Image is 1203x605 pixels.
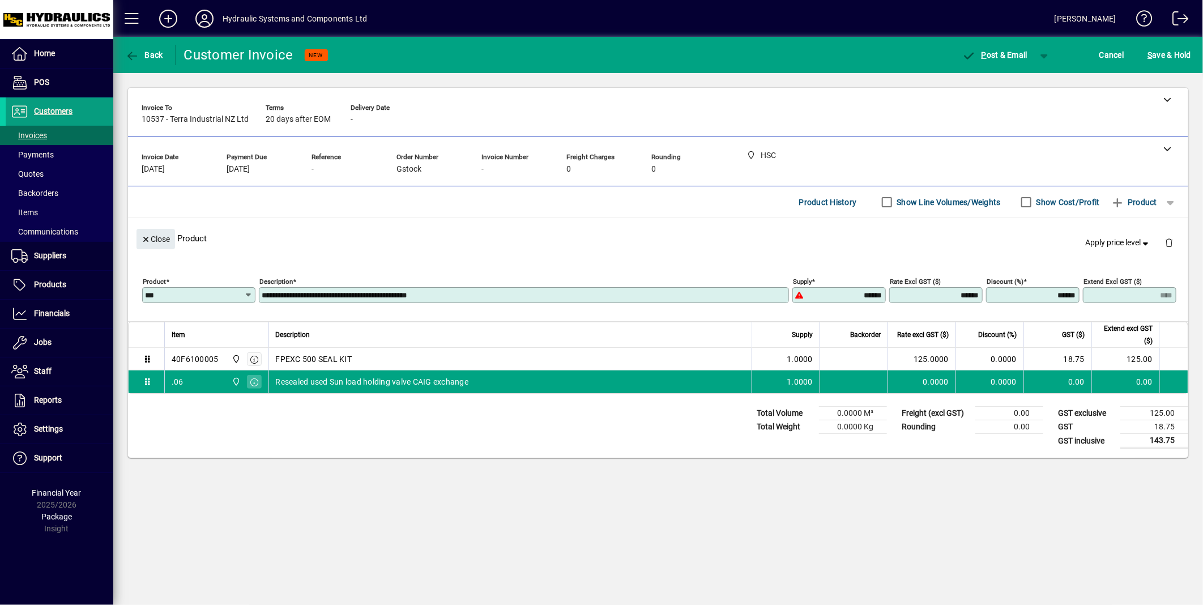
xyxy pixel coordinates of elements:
a: Jobs [6,329,113,357]
span: Payments [11,150,54,159]
a: Reports [6,386,113,415]
span: Jobs [34,338,52,347]
button: Profile [186,8,223,29]
app-page-header-button: Close [134,233,178,244]
span: Backorders [11,189,58,198]
button: Add [150,8,186,29]
span: GST ($) [1062,329,1085,341]
td: 125.00 [1091,348,1159,370]
span: Item [172,329,185,341]
span: Financial Year [32,488,82,497]
a: Quotes [6,164,113,184]
span: - [351,115,353,124]
a: POS [6,69,113,97]
td: 0.0000 M³ [819,407,887,420]
td: 0.00 [1023,370,1091,393]
button: Close [136,229,175,249]
mat-label: Rate excl GST ($) [890,278,941,286]
button: Post & Email [956,45,1033,65]
a: Staff [6,357,113,386]
span: - [312,165,314,174]
span: Products [34,280,66,289]
mat-label: Supply [793,278,812,286]
span: Financials [34,309,70,318]
div: .06 [172,376,184,387]
span: S [1147,50,1152,59]
span: 0 [651,165,656,174]
div: 40F6100005 [172,353,219,365]
td: 0.0000 Kg [819,420,887,434]
span: P [982,50,987,59]
button: Save & Hold [1145,45,1194,65]
a: Support [6,444,113,472]
mat-label: Description [259,278,293,286]
td: Total Weight [751,420,819,434]
span: Quotes [11,169,44,178]
td: 0.00 [975,407,1043,420]
mat-label: Discount (%) [987,278,1023,286]
span: Customers [34,106,72,116]
span: 1.0000 [787,376,813,387]
div: 0.0000 [895,376,949,387]
a: Items [6,203,113,222]
label: Show Line Volumes/Weights [895,197,1001,208]
button: Cancel [1097,45,1127,65]
td: 143.75 [1120,434,1188,448]
a: Payments [6,145,113,164]
mat-label: Extend excl GST ($) [1083,278,1142,286]
span: NEW [309,52,323,59]
div: Product [128,218,1188,259]
span: [DATE] [227,165,250,174]
a: Suppliers [6,242,113,270]
a: Products [6,271,113,299]
span: Product History [799,193,857,211]
span: [DATE] [142,165,165,174]
span: 10537 - Terra Industrial NZ Ltd [142,115,249,124]
a: Logout [1164,2,1189,39]
span: Staff [34,367,52,376]
span: Suppliers [34,251,66,260]
span: Backorder [850,329,881,341]
span: Back [125,50,163,59]
button: Product [1106,192,1163,212]
span: Resealed used Sun load holding valve CAIG exchange [276,376,469,387]
span: Invoices [11,131,47,140]
span: 1.0000 [787,353,813,365]
span: 0 [566,165,571,174]
td: GST exclusive [1052,407,1120,420]
td: 0.0000 [955,370,1023,393]
span: Support [34,453,62,462]
a: Communications [6,222,113,241]
td: 0.0000 [955,348,1023,370]
td: 18.75 [1120,420,1188,434]
td: GST [1052,420,1120,434]
span: FPEXC 500 SEAL KIT [276,353,352,365]
span: Supply [792,329,813,341]
span: Close [141,230,170,249]
span: Rate excl GST ($) [897,329,949,341]
span: HSC [229,353,242,365]
span: Product [1111,193,1157,211]
div: [PERSON_NAME] [1055,10,1116,28]
span: Home [34,49,55,58]
span: 20 days after EOM [266,115,331,124]
span: Settings [34,424,63,433]
div: 125.0000 [895,353,949,365]
span: ost & Email [962,50,1027,59]
td: Freight (excl GST) [896,407,975,420]
button: Apply price level [1081,233,1156,253]
td: 125.00 [1120,407,1188,420]
span: Extend excl GST ($) [1099,322,1153,347]
a: Knowledge Base [1128,2,1153,39]
span: Discount (%) [978,329,1017,341]
span: Communications [11,227,78,236]
span: Package [41,512,72,521]
label: Show Cost/Profit [1034,197,1100,208]
td: 0.00 [975,420,1043,434]
td: GST inclusive [1052,434,1120,448]
td: 0.00 [1091,370,1159,393]
a: Financials [6,300,113,328]
app-page-header-button: Back [113,45,176,65]
span: Description [276,329,310,341]
div: Hydraulic Systems and Components Ltd [223,10,367,28]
